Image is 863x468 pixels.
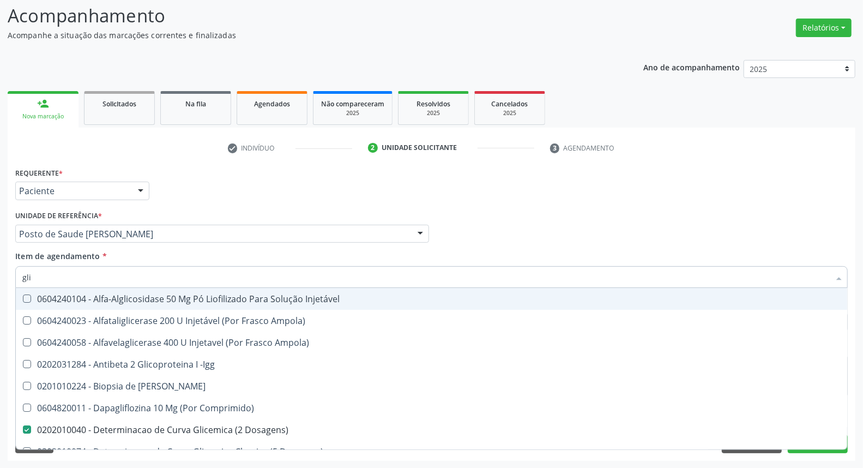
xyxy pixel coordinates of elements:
[22,266,830,288] input: Buscar por procedimentos
[482,109,537,117] div: 2025
[15,165,63,182] label: Requerente
[102,99,136,109] span: Solicitados
[19,185,127,196] span: Paciente
[492,99,528,109] span: Cancelados
[185,99,206,109] span: Na fila
[22,382,841,391] div: 0201010224 - Biopsia de [PERSON_NAME]
[382,143,457,153] div: Unidade solicitante
[22,295,841,303] div: 0604240104 - Alfa-Alglicosidase 50 Mg Pó Liofilizado Para Solução Injetável
[22,360,841,369] div: 0202031284 - Antibeta 2 Glicoproteina I -Igg
[22,425,841,434] div: 0202010040 - Determinacao de Curva Glicemica (2 Dosagens)
[643,60,740,74] p: Ano de acompanhamento
[321,109,384,117] div: 2025
[8,29,601,41] p: Acompanhe a situação das marcações correntes e finalizadas
[796,19,852,37] button: Relatórios
[15,208,102,225] label: Unidade de referência
[15,112,71,121] div: Nova marcação
[22,338,841,347] div: 0604240058 - Alfavelaglicerase 400 U Injetavel (Por Frasco Ampola)
[22,447,841,456] div: 0202010074 - Determinacao de Curva Glicemica Classica (5 Dosagens)
[406,109,461,117] div: 2025
[321,99,384,109] span: Não compareceram
[8,2,601,29] p: Acompanhamento
[22,316,841,325] div: 0604240023 - Alfataliglicerase 200 U Injetável (Por Frasco Ampola)
[417,99,450,109] span: Resolvidos
[19,229,407,239] span: Posto de Saude [PERSON_NAME]
[15,251,100,261] span: Item de agendamento
[368,143,378,153] div: 2
[22,404,841,412] div: 0604820011 - Dapagliflozina 10 Mg (Por Comprimido)
[37,98,49,110] div: person_add
[254,99,290,109] span: Agendados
